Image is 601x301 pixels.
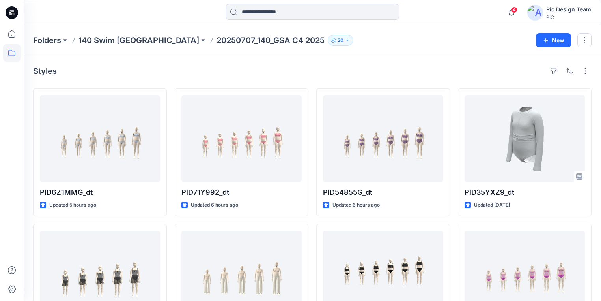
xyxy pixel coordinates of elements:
a: PID35YXZ9_dt [465,95,585,182]
p: PID54855G_dt [323,187,443,198]
p: Updated 5 hours ago [49,201,96,209]
a: 140 Swim [GEOGRAPHIC_DATA] [78,35,199,46]
p: 20 [338,36,343,45]
a: PID6Z1MMG_dt [40,95,160,182]
p: PID71Y992_dt [181,187,302,198]
button: New [536,33,571,47]
a: Folders [33,35,61,46]
span: 4 [511,7,517,13]
p: 20250707_140_GSA C4 2025 [217,35,325,46]
a: PID54855G_dt [323,95,443,182]
div: PIC [546,14,591,20]
h4: Styles [33,66,57,76]
p: PID6Z1MMG_dt [40,187,160,198]
p: Updated 6 hours ago [332,201,380,209]
p: Updated 6 hours ago [191,201,238,209]
button: 20 [328,35,353,46]
div: Pic Design Team [546,5,591,14]
p: Updated [DATE] [474,201,510,209]
a: PID71Y992_dt [181,95,302,182]
img: avatar [527,5,543,21]
p: PID35YXZ9_dt [465,187,585,198]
